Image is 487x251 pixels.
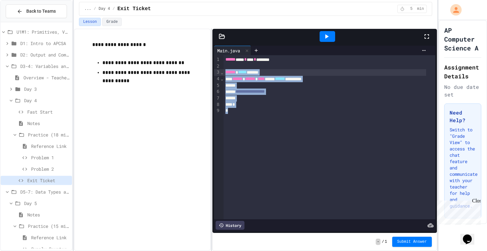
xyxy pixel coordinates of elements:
[20,51,69,58] span: D2: Output and Compiling Code
[23,74,69,81] span: Overview - Teacher only
[24,86,69,92] span: Day 3
[214,95,220,102] div: 7
[84,6,91,11] span: ...
[214,89,220,95] div: 6
[102,18,122,26] button: Grade
[444,26,481,52] h1: AP Computer Science A
[20,63,69,69] span: D3-4: Variables and Input
[385,239,387,244] span: 1
[26,8,56,15] span: Back to Teams
[214,83,220,89] div: 5
[99,6,110,11] span: Day 4
[20,188,69,195] span: D5-7: Data Types and Number Calculations
[450,109,476,124] h3: Need Help?
[382,239,384,244] span: /
[214,46,251,55] div: Main.java
[31,234,69,241] span: Reference Link
[28,223,69,229] span: Practice (15 mins)
[406,6,417,11] span: 5
[31,143,69,149] span: Reference Link
[3,3,44,40] div: Chat with us now!Close
[417,6,424,11] span: min
[444,3,463,17] div: My Account
[20,40,69,47] span: D1: Intro to APCSA
[376,239,380,245] span: -
[460,226,481,245] iframe: chat widget
[6,4,67,18] button: Back to Teams
[214,76,220,83] div: 4
[214,108,220,114] div: 9
[79,18,101,26] button: Lesson
[28,131,69,138] span: Practice (18 mins)
[27,211,69,218] span: Notes
[24,200,69,207] span: Day 5
[397,239,427,244] span: Submit Answer
[450,127,476,209] p: Switch to "Grade View" to access the chat feature and communicate with your teacher for help and ...
[214,47,243,54] div: Main.java
[214,69,220,76] div: 3
[16,29,69,35] span: U1M1: Primitives, Variables, Basic I/O
[220,70,224,75] span: Fold line
[31,154,69,161] span: Problem 1
[214,56,220,63] div: 1
[392,237,432,247] button: Submit Answer
[94,6,96,11] span: /
[220,76,224,81] span: Fold line
[24,97,69,104] span: Day 4
[113,6,115,11] span: /
[444,83,481,98] div: No due date set
[27,109,69,115] span: Fast Start
[117,5,151,13] span: Exit Ticket
[31,166,69,172] span: Problem 2
[214,102,220,108] div: 8
[444,63,481,81] h2: Assignment Details
[27,120,69,127] span: Notes
[216,221,244,230] div: History
[434,198,481,225] iframe: chat widget
[27,177,69,184] span: Exit Ticket
[214,63,220,69] div: 2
